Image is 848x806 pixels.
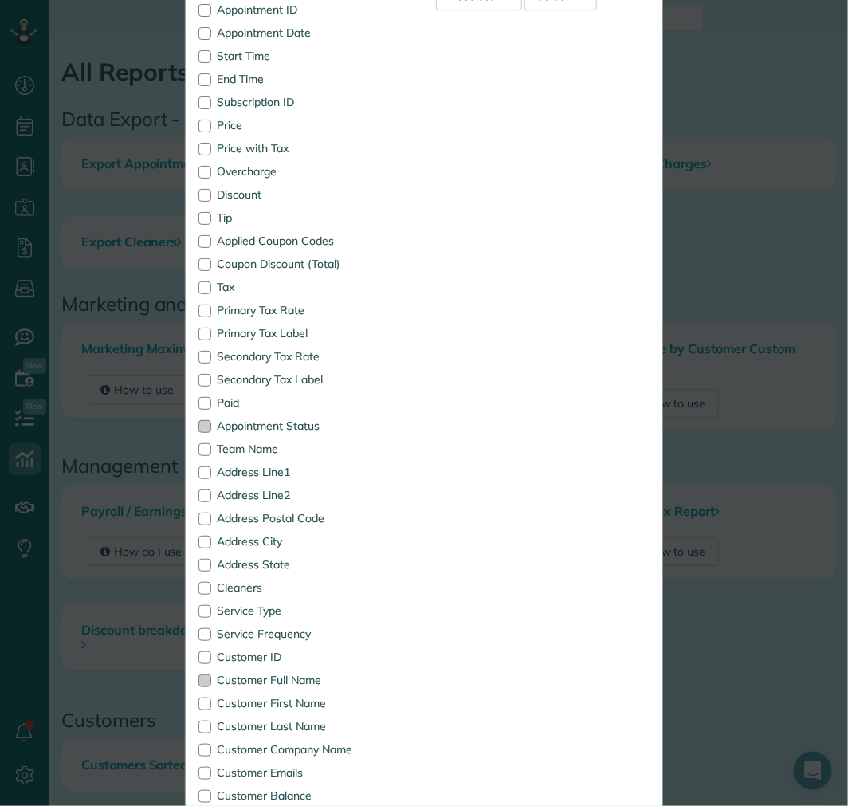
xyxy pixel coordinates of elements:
[198,351,412,362] label: Secondary Tax Rate
[198,50,412,61] label: Start Time
[198,235,412,246] label: Applied Coupon Codes
[198,258,412,269] label: Coupon Discount (Total)
[198,443,412,454] label: Team Name
[198,559,412,570] label: Address State
[198,420,412,431] label: Appointment Status
[198,281,412,293] label: Tax
[198,27,412,38] label: Appointment Date
[198,628,412,639] label: Service Frequency
[198,189,412,200] label: Discount
[198,397,412,408] label: Paid
[198,73,412,85] label: End Time
[198,605,412,616] label: Service Type
[198,328,412,339] label: Primary Tax Label
[198,96,412,108] label: Subscription ID
[198,120,412,131] label: Price
[198,536,412,547] label: Address City
[198,212,412,223] label: Tip
[198,166,412,177] label: Overcharge
[198,513,412,524] label: Address Postal Code
[198,698,412,709] label: Customer First Name
[198,305,412,316] label: Primary Tax Rate
[198,4,412,15] label: Appointment ID
[198,721,412,732] label: Customer Last Name
[198,374,412,385] label: Secondary Tax Label
[198,582,412,593] label: Cleaners
[198,790,412,801] label: Customer Balance
[198,674,412,686] label: Customer Full Name
[198,489,412,501] label: Address Line2
[198,466,412,478] label: Address Line1
[198,651,412,662] label: Customer ID
[198,767,412,778] label: Customer Emails
[198,143,412,154] label: Price with Tax
[198,744,412,755] label: Customer Company Name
